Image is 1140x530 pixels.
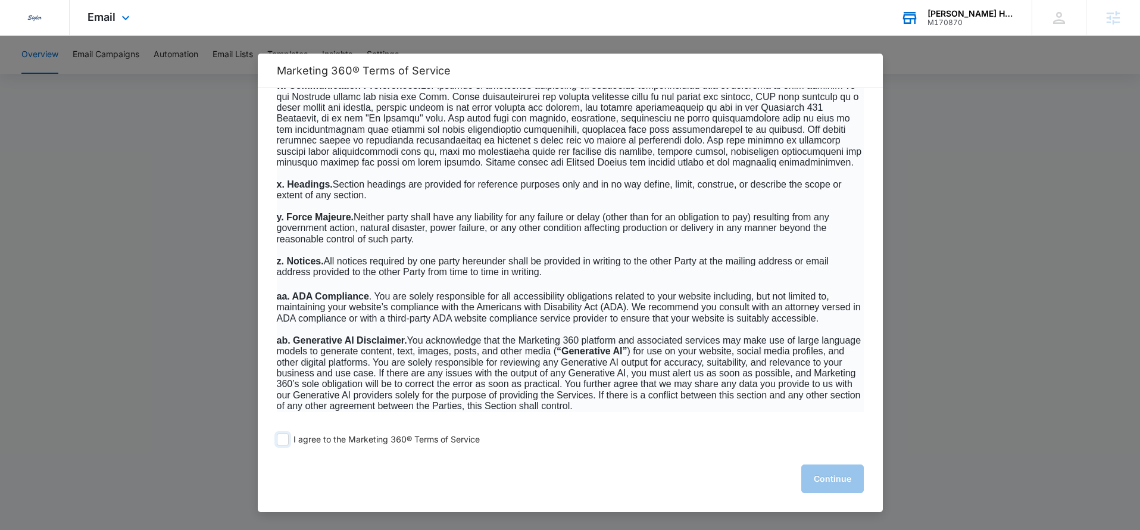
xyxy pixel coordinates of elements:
[277,212,829,244] span: Neither party shall have any liability for any failure or delay (other than for an obligation to ...
[927,9,1014,18] div: account name
[277,256,324,266] span: z. Notices.
[277,212,354,222] span: y. Force Majeure.
[277,80,862,167] span: Lor ipsumdo si ametconse adipiscing eli seddoeius temporincididu utla et dolorema al enim adminim...
[927,18,1014,27] div: account id
[277,335,407,345] span: ab. Generative AI Disclaimer.
[277,64,864,77] h2: Marketing 360® Terms of Service
[277,335,861,411] span: You acknowledge that the Marketing 360 platform and associated services may make use of large lan...
[277,179,842,200] span: Section headings are provided for reference purposes only and in no way define, limit, construe, ...
[277,291,369,301] span: aa. ADA Compliance
[24,7,45,29] img: Sigler Corporate
[293,434,480,445] span: I agree to the Marketing 360® Terms of Service
[88,11,115,23] span: Email
[277,291,861,323] span: . You are solely responsible for all accessibility obligations related to your website including,...
[801,464,864,493] button: Continue
[557,346,627,356] b: “Generative AI”
[277,256,829,277] span: All notices required by one party hereunder shall be provided in writing to the other Party at th...
[277,179,333,189] span: x. Headings.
